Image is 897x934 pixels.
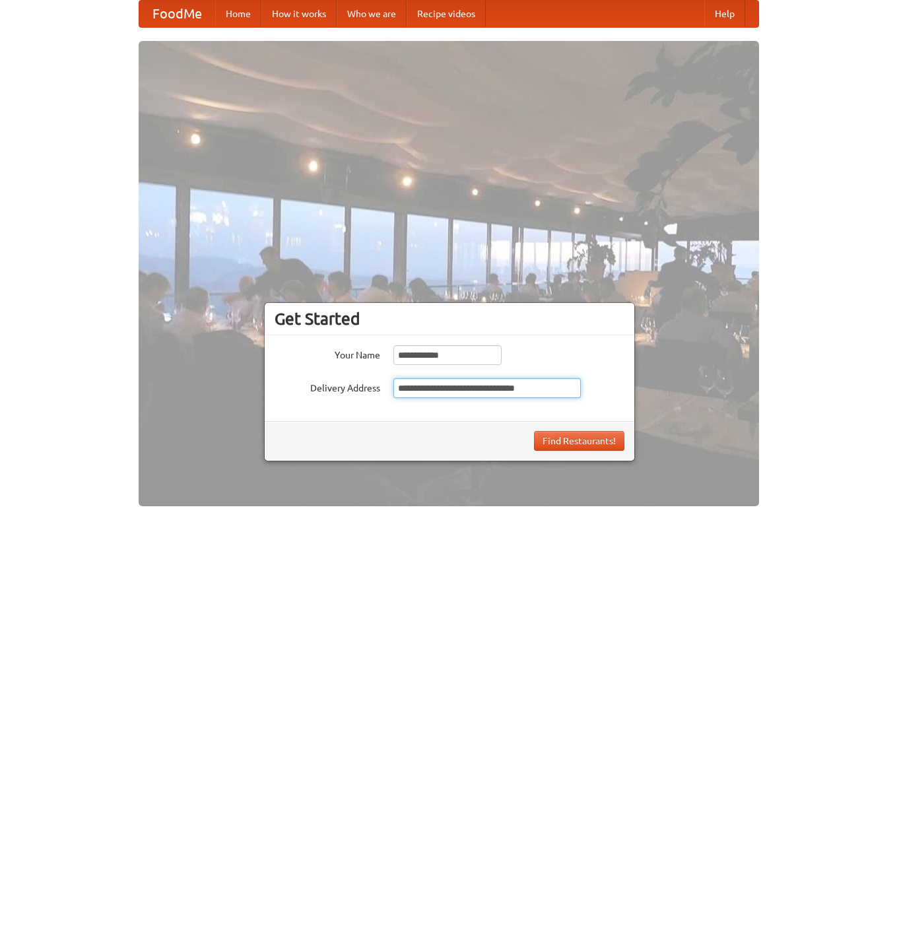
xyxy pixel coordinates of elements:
a: Recipe videos [407,1,486,27]
button: Find Restaurants! [534,431,624,451]
a: Home [215,1,261,27]
label: Delivery Address [275,378,380,395]
a: Help [704,1,745,27]
a: Who we are [337,1,407,27]
h3: Get Started [275,309,624,329]
a: FoodMe [139,1,215,27]
a: How it works [261,1,337,27]
label: Your Name [275,345,380,362]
